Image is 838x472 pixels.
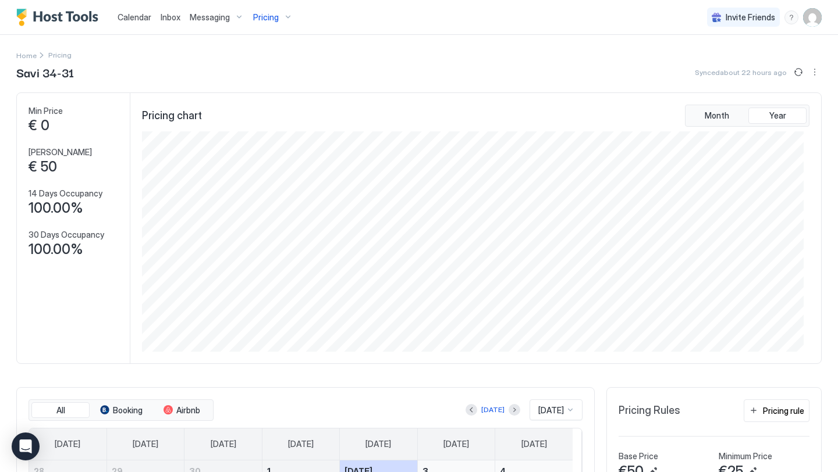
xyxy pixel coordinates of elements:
button: Sync prices [791,65,805,79]
button: Year [748,108,807,124]
a: Friday [432,428,481,460]
div: tab-group [29,399,214,421]
span: Calendar [118,12,151,22]
div: [DATE] [481,405,505,415]
a: Monday [121,428,170,460]
div: menu [808,65,822,79]
span: Airbnb [176,405,200,416]
a: Thursday [354,428,403,460]
span: [DATE] [538,405,564,416]
span: € 50 [29,158,57,176]
button: Pricing rule [744,399,809,422]
span: Breadcrumb [48,51,72,59]
span: Minimum Price [719,451,772,462]
a: Host Tools Logo [16,9,104,26]
span: 100.00% [29,199,83,217]
span: Savi 34-31 [16,63,74,81]
a: Inbox [161,11,180,23]
button: [DATE] [480,403,506,417]
span: 30 Days Occupancy [29,230,104,240]
button: Previous month [466,404,477,416]
div: User profile [803,8,822,27]
button: Next month [509,404,520,416]
span: Month [705,110,729,121]
span: Home [16,51,37,60]
span: [DATE] [55,439,80,449]
span: [DATE] [365,439,391,449]
span: € 0 [29,117,49,134]
span: Year [769,110,786,121]
a: Calendar [118,11,151,23]
span: Pricing Rules [619,404,680,417]
span: Min Price [29,106,63,116]
button: All [31,402,90,419]
button: Airbnb [152,402,211,419]
span: Invite Friends [726,12,775,23]
span: All [56,405,65,416]
div: menu [784,10,798,24]
span: 100.00% [29,241,83,258]
span: [DATE] [133,439,158,449]
div: tab-group [685,105,809,127]
span: Pricing [253,12,279,23]
span: Booking [113,405,143,416]
a: Wednesday [276,428,325,460]
a: Home [16,49,37,61]
span: Inbox [161,12,180,22]
a: Tuesday [199,428,248,460]
span: [DATE] [521,439,547,449]
span: [DATE] [443,439,469,449]
span: 14 Days Occupancy [29,188,102,199]
span: [DATE] [211,439,236,449]
a: Saturday [510,428,559,460]
div: Pricing rule [763,405,804,417]
span: Base Price [619,451,658,462]
div: Breadcrumb [16,49,37,61]
span: Pricing chart [142,109,202,123]
button: Month [688,108,746,124]
button: More options [808,65,822,79]
a: Sunday [43,428,92,460]
span: Messaging [190,12,230,23]
button: Booking [92,402,150,419]
span: [DATE] [288,439,314,449]
div: Open Intercom Messenger [12,432,40,460]
span: [PERSON_NAME] [29,147,92,158]
span: Synced about 22 hours ago [695,68,787,77]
